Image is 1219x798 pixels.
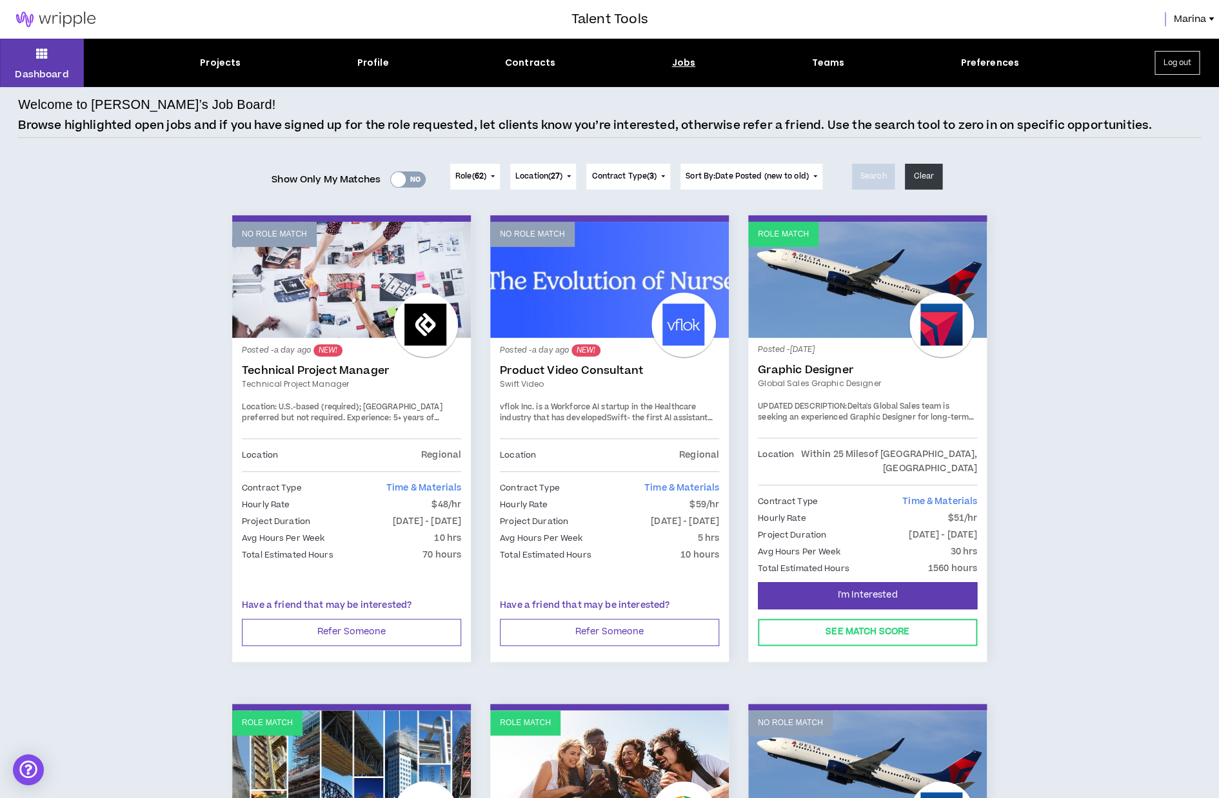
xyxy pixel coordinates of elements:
button: I'm Interested [758,582,977,609]
button: Refer Someone [242,619,461,646]
span: 27 [551,171,560,182]
a: Global Sales Graphic Designer [758,378,977,389]
p: Posted - a day ago [242,344,461,356]
p: Hourly Rate [758,511,806,525]
p: No Role Match [758,717,823,729]
a: Graphic Designer [758,364,977,376]
a: Role Match [748,222,987,338]
div: Contracts [505,56,555,70]
span: Marina [1173,12,1206,26]
button: See Match Score [758,619,977,646]
a: Product Video Consultant [500,364,719,377]
span: Show Only My Matches [272,170,381,190]
p: Avg Hours Per Week [758,545,840,559]
span: Time & Materials [902,495,977,508]
p: Browse highlighted open jobs and if you have signed up for the role requested, let clients know y... [18,117,1152,134]
p: Total Estimated Hours [758,561,849,576]
p: 10 hrs [434,531,461,545]
p: Location [758,447,794,476]
p: [DATE] - [DATE] [909,528,977,542]
button: Clear [905,164,942,190]
p: [DATE] - [DATE] [393,514,461,529]
p: Contract Type [500,481,560,495]
p: Posted - [DATE] [758,344,977,356]
p: Location [500,448,536,462]
div: Teams [811,56,844,70]
span: U.S.-based (required); [GEOGRAPHIC_DATA] preferred but not required. [242,402,442,424]
div: Open Intercom Messenger [13,754,44,785]
button: Location(27) [510,164,576,190]
p: Project Duration [758,528,826,542]
p: Location [242,448,278,462]
p: Project Duration [500,514,568,529]
a: No Role Match [490,222,729,338]
h3: Talent Tools [571,10,648,29]
span: Time & Materials [386,482,461,494]
p: Hourly Rate [242,498,290,512]
span: Contract Type ( ) [591,171,657,182]
p: $51/hr [947,511,977,525]
p: Avg Hours Per Week [500,531,582,545]
p: Project Duration [242,514,310,529]
p: [DATE] - [DATE] [651,514,719,529]
p: Role Match [500,717,551,729]
a: Technical Project Manager [242,378,461,390]
p: No Role Match [242,228,307,240]
span: Experience: [347,413,391,423]
p: Role Match [758,228,809,240]
p: 10 hours [680,548,719,562]
p: No Role Match [500,228,565,240]
span: Location: [242,402,277,413]
strong: UPDATED DESCRIPTION: [758,401,847,412]
span: Role ( ) [455,171,486,182]
p: Hourly Rate [500,498,548,512]
span: Delta's Global Sales team is seeking an experienced Graphic Designer for long-term contract suppo... [758,401,976,469]
a: No Role Match [232,222,471,338]
span: Sort By: Date Posted (new to old) [686,171,809,182]
p: Total Estimated Hours [500,548,591,562]
p: $59/hr [689,498,719,512]
p: Total Estimated Hours [242,548,333,562]
p: Within 25 Miles of [GEOGRAPHIC_DATA], [GEOGRAPHIC_DATA] [794,447,977,476]
p: 70 hours [422,548,461,562]
a: Swift [607,413,627,423]
p: 30 hrs [950,545,977,559]
h4: Welcome to [PERSON_NAME]’s Job Board! [18,95,275,114]
a: Swift video [500,378,719,390]
button: Refer Someone [500,619,719,646]
p: $48/hr [431,498,461,512]
p: 1560 hours [928,561,977,576]
button: Sort By:Date Posted (new to old) [680,164,822,190]
span: 3 [649,171,654,182]
span: 62 [475,171,484,182]
p: Dashboard [15,68,68,81]
div: Preferences [960,56,1019,70]
p: 5 hrs [697,531,719,545]
p: Regional [679,448,719,462]
span: Location ( ) [515,171,562,182]
sup: NEW! [313,344,342,356]
p: Regional [421,448,461,462]
div: Projects [200,56,241,70]
span: Time & Materials [644,482,719,494]
p: Contract Type [242,481,302,495]
sup: NEW! [571,344,600,356]
a: Technical Project Manager [242,364,461,377]
span: I'm Interested [838,589,898,601]
button: Log out [1155,51,1200,75]
button: Role(62) [450,164,500,190]
p: Contract Type [758,494,818,509]
button: Search [852,164,895,190]
p: Role Match [242,717,293,729]
p: Posted - a day ago [500,344,719,356]
p: Have a friend that may be interested? [500,599,719,612]
button: Contract Type(3) [586,164,670,190]
span: vflok Inc. is a Workforce AI startup in the Healthcare industry that has developed [500,402,696,424]
p: Have a friend that may be interested? [242,599,461,612]
div: Profile [357,56,389,70]
p: Avg Hours Per Week [242,531,324,545]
